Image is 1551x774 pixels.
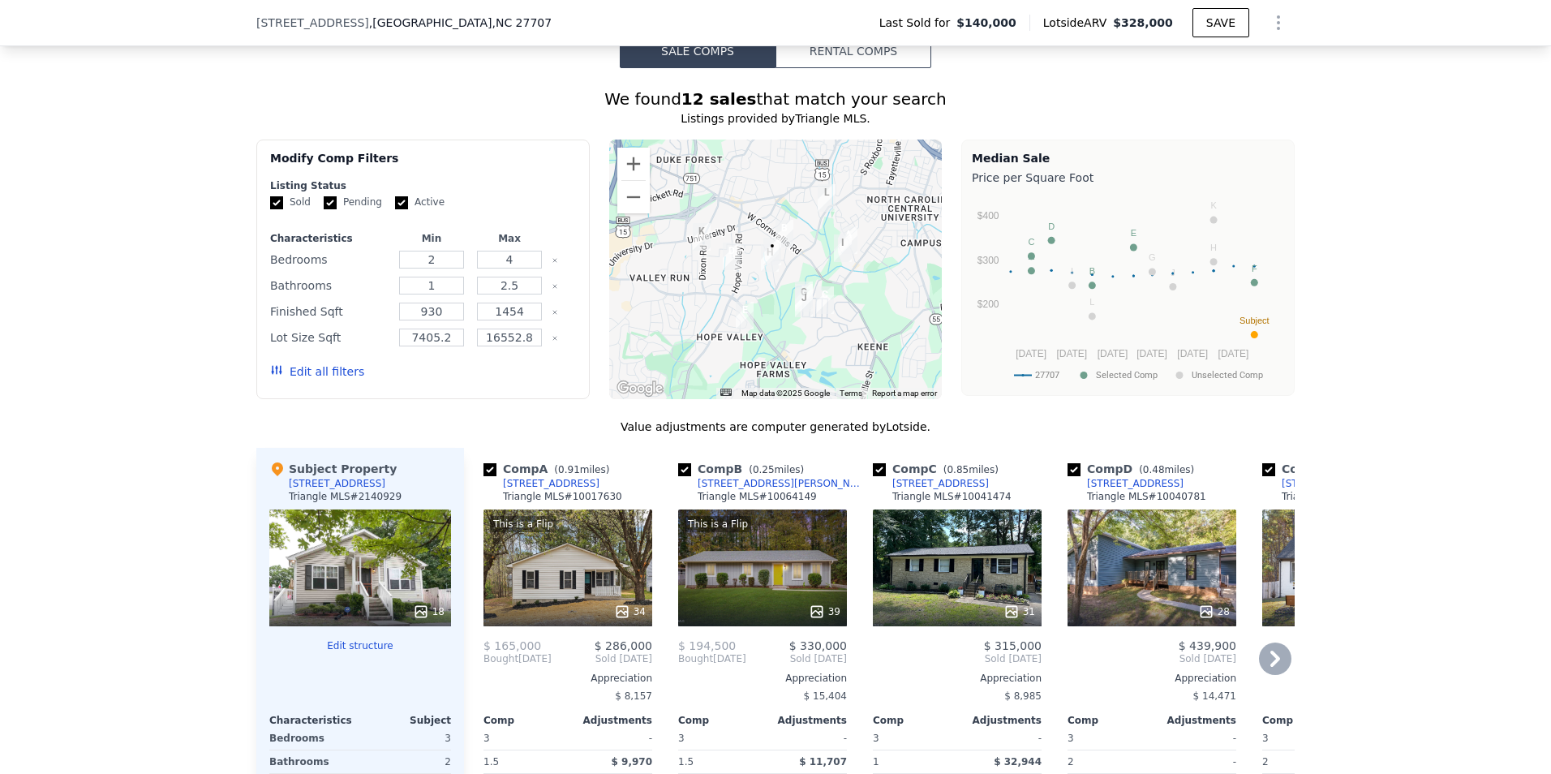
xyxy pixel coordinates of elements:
[289,477,385,490] div: [STREET_ADDRESS]
[1087,490,1206,503] div: Triangle MLS # 10040781
[270,196,283,209] input: Sold
[483,477,599,490] a: [STREET_ADDRESS]
[270,196,311,209] label: Sold
[746,652,847,665] span: Sold [DATE]
[1004,690,1042,702] span: $ 8,985
[1262,733,1269,744] span: 3
[977,255,999,266] text: $300
[809,604,840,620] div: 39
[270,248,389,271] div: Bedrooms
[360,714,451,727] div: Subject
[256,419,1295,435] div: Value adjustments are computer generated by Lotside .
[799,756,847,768] span: $ 11,707
[483,652,518,665] span: Bought
[395,196,445,209] label: Active
[1143,464,1165,475] span: 0.48
[892,477,989,490] div: [STREET_ADDRESS]
[678,672,847,685] div: Appreciation
[872,389,937,398] a: Report a map error
[1056,348,1087,359] text: [DATE]
[483,714,568,727] div: Comp
[994,756,1042,768] span: $ 32,944
[614,604,646,620] div: 34
[795,282,813,309] div: 2909 Sprucewood Dr
[763,238,781,265] div: 2207 N Oak Ridge Blvd
[972,150,1284,166] div: Median Sale
[483,461,616,477] div: Comp A
[1262,750,1343,773] div: 2
[1089,266,1095,276] text: B
[1262,6,1295,39] button: Show Options
[1192,370,1263,381] text: Unselected Comp
[972,166,1284,189] div: Price per Square Foot
[269,461,397,477] div: Subject Property
[256,88,1295,110] div: We found that match your search
[818,184,836,212] div: 2129 S Roxboro St
[742,464,810,475] span: ( miles)
[937,464,1005,475] span: ( miles)
[795,284,813,312] div: 2913 Sprucewood Dr
[678,477,866,490] a: [STREET_ADDRESS][PERSON_NAME]
[270,274,389,297] div: Bathrooms
[1068,672,1236,685] div: Appreciation
[892,490,1012,503] div: Triangle MLS # 10041474
[1218,348,1249,359] text: [DATE]
[503,490,622,503] div: Triangle MLS # 10017630
[720,389,732,396] button: Keyboard shortcuts
[1136,348,1167,359] text: [DATE]
[269,639,451,652] button: Edit structure
[552,283,558,290] button: Clear
[552,257,558,264] button: Clear
[698,477,866,490] div: [STREET_ADDRESS][PERSON_NAME]
[789,639,847,652] span: $ 330,000
[483,639,541,652] span: $ 165,000
[873,461,1005,477] div: Comp C
[1003,604,1035,620] div: 31
[1252,264,1257,273] text: F
[1048,221,1055,231] text: D
[474,232,545,245] div: Max
[879,15,957,31] span: Last Sold for
[363,727,451,750] div: 3
[1071,266,1073,276] text: I
[1068,733,1074,744] span: 3
[678,652,713,665] span: Bought
[753,464,775,475] span: 0.25
[1262,714,1347,727] div: Comp
[568,714,652,727] div: Adjustments
[1068,477,1184,490] a: [STREET_ADDRESS]
[693,223,711,251] div: 3022 Dixon Rd
[595,639,652,652] span: $ 286,000
[269,727,357,750] div: Bedrooms
[1210,200,1217,210] text: K
[490,516,556,532] div: This is a Flip
[972,189,1284,392] div: A chart.
[1282,477,1450,490] div: [STREET_ADDRESS][PERSON_NAME]
[1192,8,1249,37] button: SAVE
[1029,252,1035,261] text: A
[1282,490,1401,503] div: Triangle MLS # 10075430
[483,733,490,744] span: 3
[1132,464,1201,475] span: ( miles)
[1043,15,1113,31] span: Lotside ARV
[873,714,957,727] div: Comp
[483,672,652,685] div: Appreciation
[775,220,793,247] div: 2206 Charles St
[1068,461,1201,477] div: Comp D
[1262,461,1394,477] div: Comp E
[269,714,360,727] div: Characteristics
[552,335,558,342] button: Clear
[1262,477,1450,490] a: [STREET_ADDRESS][PERSON_NAME]
[1210,243,1217,252] text: H
[763,714,847,727] div: Adjustments
[977,210,999,221] text: $400
[1198,604,1230,620] div: 28
[1068,750,1149,773] div: 2
[1193,690,1236,702] span: $ 14,471
[1113,16,1173,29] span: $328,000
[1087,477,1184,490] div: [STREET_ADDRESS]
[960,727,1042,750] div: -
[395,196,408,209] input: Active
[256,110,1295,127] div: Listings provided by Triangle MLS .
[613,378,667,399] a: Open this area in Google Maps (opens a new window)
